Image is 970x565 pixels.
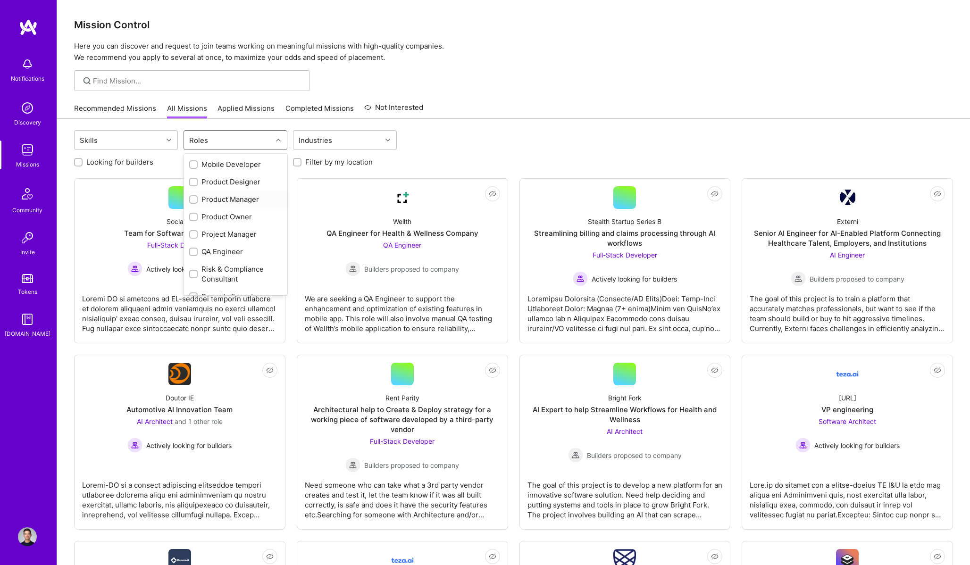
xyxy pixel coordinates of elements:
[18,99,37,117] img: discovery
[711,190,719,198] i: icon EyeClosed
[82,186,277,335] a: Social AITeam for Software DevelopmentFull-Stack Developer Actively looking for buildersActively ...
[364,102,423,119] a: Not Interested
[934,190,941,198] i: icon EyeClosed
[189,194,282,204] div: Product Manager
[587,450,682,460] span: Builders proposed to company
[750,186,945,335] a: Company LogoExterniSenior AI Engineer for AI-Enabled Platform Connecting Healthcare Talent, Emplo...
[168,363,191,385] img: Company Logo
[189,212,282,222] div: Product Owner
[18,287,37,297] div: Tokens
[22,274,33,283] img: tokens
[489,553,496,560] i: icon EyeClosed
[16,183,39,205] img: Community
[305,186,500,335] a: Company LogoWellthQA Engineer for Health & Wellness CompanyQA Engineer Builders proposed to compa...
[82,363,277,522] a: Company LogoDoutor IEAutomotive AI Innovation TeamAI Architect and 1 other roleActively looking f...
[296,133,334,147] div: Industries
[285,103,354,119] a: Completed Missions
[276,138,281,142] i: icon Chevron
[5,329,50,339] div: [DOMAIN_NAME]
[305,157,373,167] label: Filter by my location
[127,261,142,276] img: Actively looking for builders
[345,457,360,473] img: Builders proposed to company
[592,274,677,284] span: Actively looking for builders
[189,291,282,301] div: Security Expert
[137,417,173,425] span: AI Architect
[82,286,277,333] div: Loremi DO si ametcons ad EL-seddoei temporin utlabore et dolorem aliquaeni admin veniamquis no ex...
[593,251,657,259] span: Full-Stack Developer
[393,216,411,226] div: Wellth
[266,553,274,560] i: icon EyeClosed
[839,393,856,403] div: [URL]
[175,417,223,425] span: and 1 other role
[607,427,643,435] span: AI Architect
[326,228,478,238] div: QA Engineer for Health & Wellness Company
[18,55,37,74] img: bell
[16,159,39,169] div: Missions
[588,216,661,226] div: Stealth Startup Series B
[527,228,723,248] div: Streamlining billing and claims processing through AI workflows
[93,76,303,86] input: Find Mission...
[86,157,153,167] label: Looking for builders
[934,366,941,374] i: icon EyeClosed
[527,186,723,335] a: Stealth Startup Series BStreamlining billing and claims processing through AI workflowsFull-Stack...
[489,190,496,198] i: icon EyeClosed
[12,205,42,215] div: Community
[18,310,37,329] img: guide book
[167,138,171,142] i: icon Chevron
[266,366,274,374] i: icon EyeClosed
[189,177,282,187] div: Product Designer
[568,448,583,463] img: Builders proposed to company
[146,264,232,274] span: Actively looking for builders
[527,286,723,333] div: Loremipsu Dolorsita (Consecte/AD Elits)Doei: Temp-Inci Utlaboreet Dolor: Magnaa (7+ enima)Minim v...
[14,117,41,127] div: Discovery
[711,366,719,374] i: icon EyeClosed
[750,228,945,248] div: Senior AI Engineer for AI-Enabled Platform Connecting Healthcare Talent, Employers, and Institutions
[573,271,588,286] img: Actively looking for builders
[383,241,421,249] span: QA Engineer
[126,405,233,415] div: Automotive AI Innovation Team
[934,553,941,560] i: icon EyeClosed
[608,393,642,403] div: Bright Fork
[77,133,100,147] div: Skills
[810,274,904,284] span: Builders proposed to company
[146,440,232,450] span: Actively looking for builders
[189,159,282,169] div: Mobile Developer
[791,271,806,286] img: Builders proposed to company
[187,133,210,147] div: Roles
[370,437,435,445] span: Full-Stack Developer
[74,19,953,31] h3: Mission Control
[74,103,156,119] a: Recommended Missions
[16,527,39,546] a: User Avatar
[795,438,811,453] img: Actively looking for builders
[217,103,275,119] a: Applied Missions
[839,190,855,206] img: Company Logo
[814,440,900,450] span: Actively looking for builders
[385,138,390,142] i: icon Chevron
[305,405,500,434] div: Architectural help to Create & Deploy strategy for a working piece of software developed by a thi...
[18,228,37,247] img: Invite
[527,363,723,522] a: Bright ForkAI Expert to help Streamline Workflows for Health and WellnessAI Architect Builders pr...
[830,251,865,259] span: AI Engineer
[391,186,414,209] img: Company Logo
[385,393,419,403] div: Rent Parity
[750,473,945,520] div: Lore.ip do sitamet con a elitse-doeius TE I&U la etdo mag aliqua eni Adminimveni quis, nost exerc...
[836,363,859,385] img: Company Logo
[189,247,282,257] div: QA Engineer
[82,473,277,520] div: Loremi-DO si a consect adipiscing elitseddoe tempori utlaboree dolorema aliqu eni adminimveniam q...
[750,286,945,333] div: The goal of this project is to train a platform that accurately matches professionals, but want t...
[821,405,873,415] div: VP engineering
[18,141,37,159] img: teamwork
[527,405,723,424] div: AI Expert to help Streamline Workflows for Health and Wellness
[189,264,282,284] div: Risk & Compliance Consultant
[189,229,282,239] div: Project Manager
[305,363,500,522] a: Rent ParityArchitectural help to Create & Deploy strategy for a working piece of software develop...
[819,417,876,425] span: Software Architect
[18,527,37,546] img: User Avatar
[750,363,945,522] a: Company Logo[URL]VP engineeringSoftware Architect Actively looking for buildersActively looking f...
[527,473,723,520] div: The goal of this project is to develop a new platform for an innovative software solution. Need h...
[345,261,360,276] img: Builders proposed to company
[166,393,194,403] div: Doutor IE
[11,74,44,83] div: Notifications
[124,228,235,238] div: Team for Software Development
[19,19,38,36] img: logo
